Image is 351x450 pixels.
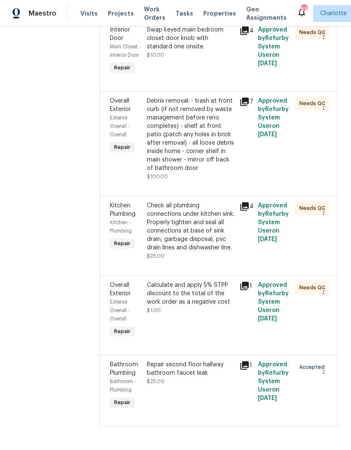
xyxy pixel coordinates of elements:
div: Debris removal: - trash at front curb (if not removed by waste management before reno completes) ... [147,97,234,172]
span: Exterior Overall - Overall [110,115,130,137]
span: $100.00 [147,174,168,179]
span: $25.00 [147,254,165,259]
span: Repair [111,143,134,151]
span: $10.00 [147,53,164,58]
div: 85 [301,5,307,13]
span: [DATE] [258,61,277,66]
div: 4 [239,201,253,212]
span: Tasks [175,11,193,16]
span: Exterior Overall - Overall [110,299,130,321]
span: Bathroom - Plumbing [110,379,136,392]
span: Charlotte [320,9,347,18]
span: Properties [203,9,236,18]
div: 1 [239,360,253,371]
div: Repair second floor hallway bathroom faucet leak [147,360,234,377]
span: [DATE] [258,132,277,138]
span: Needs QC [299,28,329,37]
span: Approved by Refurby System User on [258,27,289,66]
span: Repair [111,64,134,72]
span: Approved by Refurby System User on [258,282,289,322]
span: Geo Assignments [246,5,287,22]
div: 7 [239,97,253,107]
span: Kitchen - Plumbing [110,220,132,233]
span: Main Closet - Interior Door [110,44,141,58]
span: $25.00 [147,379,165,384]
span: Approved by Refurby System User on [258,203,289,242]
span: Needs QC [299,99,329,108]
span: Maestro [29,9,56,18]
div: Calculate and apply 5% STPP discount to the total of the work order as a negative cost [147,281,234,306]
span: [DATE] [258,395,277,401]
span: $1.00 [147,308,161,313]
span: Kitchen Plumbing [110,203,136,217]
span: Needs QC [299,283,329,292]
span: Work Orders [144,5,165,22]
span: Bathroom Plumbing [110,362,138,376]
div: Swap keyed main bedroom closet door knob with standard one onsite. [147,26,234,51]
span: Repair [111,398,134,407]
span: Approved by Refurby System User on [258,98,289,138]
div: 4 [239,26,253,36]
span: Needs QC [299,204,329,212]
span: Projects [108,9,134,18]
div: 1 [239,281,253,291]
span: Interior Door [110,27,130,41]
span: Accepted [299,363,328,371]
span: Approved by Refurby System User on [258,362,289,401]
span: Overall Exterior [110,282,131,296]
span: [DATE] [258,316,277,322]
span: Visits [80,9,98,18]
span: Repair [111,327,134,336]
span: Repair [111,239,134,248]
div: Check all plumbing connections under kitchen sink. Properly tighten and seal all connections at b... [147,201,234,252]
span: [DATE] [258,236,277,242]
span: Overall Exterior [110,98,131,112]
